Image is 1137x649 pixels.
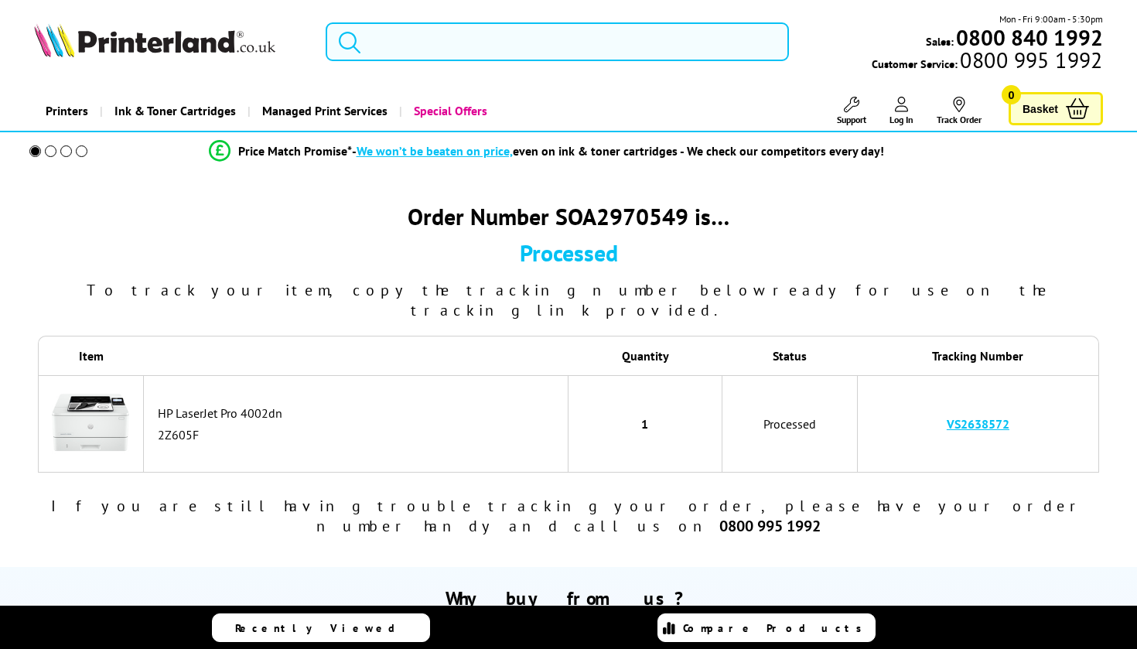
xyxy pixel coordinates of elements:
span: Mon - Fri 9:00am - 5:30pm [999,12,1103,26]
a: Printerland Logo [34,23,306,60]
span: Basket [1023,98,1058,119]
div: Order Number SOA2970549 is… [38,201,1099,231]
a: Log In [889,97,913,125]
span: To track your item, copy the tracking number below ready for use on the tracking link provided. [87,280,1051,320]
li: modal_Promise [8,138,1084,165]
span: Log In [889,114,913,125]
th: Status [722,336,858,375]
span: Customer Service: [872,53,1102,71]
a: Basket 0 [1009,92,1103,125]
a: Support [837,97,866,125]
b: 0800 995 1992 [719,516,821,536]
div: - even on ink & toner cartridges - We check our competitors every day! [352,143,884,159]
span: We won’t be beaten on price, [357,143,513,159]
span: Recently Viewed [235,621,411,635]
img: HP LaserJet Pro 4002dn [52,384,129,461]
a: VS2638572 [947,416,1009,432]
span: 0 [1002,85,1021,104]
a: Ink & Toner Cartridges [100,91,248,131]
a: Printers [34,91,100,131]
div: HP LaserJet Pro 4002dn [158,405,560,421]
th: Quantity [568,336,722,375]
span: 0800 995 1992 [958,53,1102,67]
th: Tracking Number [858,336,1100,375]
b: 0800 840 1992 [956,23,1103,52]
div: If you are still having trouble tracking your order, please have your order number handy and call... [38,496,1099,536]
a: Managed Print Services [248,91,399,131]
a: Compare Products [657,613,876,642]
a: Recently Viewed [212,613,430,642]
a: Special Offers [399,91,499,131]
span: Sales: [926,34,954,49]
a: 0800 840 1992 [954,30,1103,45]
h2: Why buy from us? [34,586,1103,610]
div: 2Z605F [158,427,560,442]
td: 1 [568,375,722,473]
span: Compare Products [683,621,870,635]
a: Track Order [937,97,982,125]
span: Price Match Promise* [238,143,352,159]
img: Printerland Logo [34,23,275,57]
th: Item [38,336,144,375]
td: Processed [722,375,858,473]
span: Support [837,114,866,125]
div: Processed [38,237,1099,268]
span: Ink & Toner Cartridges [114,91,236,131]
